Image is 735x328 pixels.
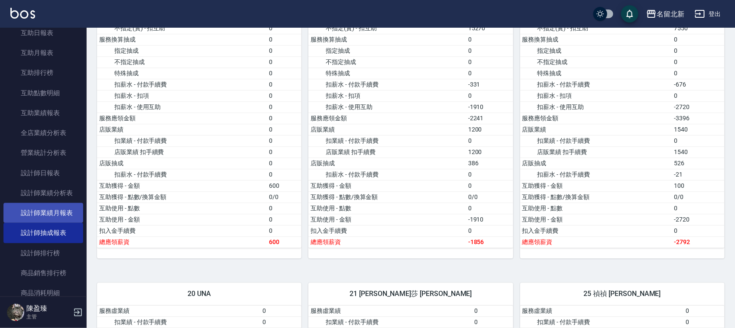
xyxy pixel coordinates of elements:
td: 0 [672,203,725,214]
td: 0 [472,316,513,328]
td: 扣薪水 - 扣項 [97,90,267,101]
a: 互助排行榜 [3,63,83,83]
td: 互助使用 - 點數 [97,203,267,214]
td: -2720 [672,214,725,225]
a: 設計師抽成報表 [3,223,83,243]
td: 互助獲得 - 點數/換算金額 [308,191,466,203]
td: 0 [466,45,513,56]
td: 0 [472,305,513,317]
td: 服務虛業績 [97,305,261,317]
td: 0 [466,203,513,214]
button: 名留北新 [643,5,688,23]
td: 總應領薪資 [520,236,672,248]
td: 0 [267,90,301,101]
td: 互助獲得 - 金額 [308,180,466,191]
a: 設計師業績月報表 [3,203,83,223]
td: 15270 [466,23,513,34]
td: -331 [466,79,513,90]
td: 扣薪水 - 使用互助 [520,101,672,113]
td: 互助使用 - 點數 [520,203,672,214]
td: 不指定(實) - 扣互助 [97,23,267,34]
td: 0/0 [672,191,725,203]
td: 0 [267,45,301,56]
td: 0 [261,305,302,317]
a: 商品消耗明細 [3,283,83,303]
a: 營業統計分析表 [3,143,83,163]
td: 0 [466,68,513,79]
td: 0 [267,79,301,90]
div: 名留北新 [657,9,684,19]
td: -3396 [672,113,725,124]
td: 0 [466,135,513,146]
td: 0 [683,305,725,317]
td: 扣薪水 - 付款手續費 [97,79,267,90]
td: 0 [466,225,513,236]
td: 店販業績 [97,124,267,135]
td: 服務換算抽成 [520,34,672,45]
td: 特殊抽成 [520,68,672,79]
td: 特殊抽成 [308,68,466,79]
td: 0 [267,225,301,236]
td: 0 [267,101,301,113]
td: 0 [672,90,725,101]
td: 扣業績 - 付款手續費 [308,135,466,146]
td: 扣入金手續費 [520,225,672,236]
td: -2792 [672,236,725,248]
td: 總應領薪資 [97,236,267,248]
td: 互助使用 - 金額 [520,214,672,225]
td: 指定抽成 [520,45,672,56]
td: 0 [466,169,513,180]
td: 服務換算抽成 [308,34,466,45]
a: 設計師排行榜 [3,243,83,263]
td: 服務換算抽成 [97,34,267,45]
td: 指定抽成 [97,45,267,56]
td: -1910 [466,101,513,113]
td: 扣薪水 - 付款手續費 [308,79,466,90]
td: 0 [672,225,725,236]
td: 服務應領金額 [97,113,267,124]
td: 總應領薪資 [308,236,466,248]
td: 扣薪水 - 付款手續費 [97,169,267,180]
td: 扣入金手續費 [308,225,466,236]
td: 0/0 [267,191,301,203]
td: -21 [672,169,725,180]
td: 扣薪水 - 付款手續費 [520,79,672,90]
h5: 陳盈臻 [26,304,71,313]
span: 25 禎禎 [PERSON_NAME] [531,289,714,298]
td: 扣業績 - 付款手續費 [520,316,684,328]
td: 互助獲得 - 金額 [520,180,672,191]
td: -1910 [466,214,513,225]
td: 0 [466,180,513,191]
td: 服務應領金額 [308,113,466,124]
td: 100 [672,180,725,191]
span: 20 UNA [107,289,291,298]
td: 店販業績 扣手續費 [97,146,267,158]
td: 7550 [672,23,725,34]
td: 0 [683,316,725,328]
td: 扣業績 - 付款手續費 [97,316,261,328]
td: 0 [267,68,301,79]
td: 扣薪水 - 付款手續費 [308,169,466,180]
td: 互助獲得 - 點數/換算金額 [520,191,672,203]
td: 0 [672,34,725,45]
td: 526 [672,158,725,169]
td: 扣入金手續費 [97,225,267,236]
td: 0 [267,203,301,214]
td: 店販抽成 [308,158,466,169]
a: 互助日報表 [3,23,83,43]
td: 扣薪水 - 使用互助 [97,101,267,113]
td: 店販業績 扣手續費 [308,146,466,158]
img: Person [7,304,24,321]
a: 互助點數明細 [3,83,83,103]
td: 0 [672,45,725,56]
td: 店販業績 扣手續費 [520,146,672,158]
td: 0 [261,316,302,328]
a: 設計師業績分析表 [3,183,83,203]
td: 不指定(實) - 扣互助 [308,23,466,34]
td: 0 [672,68,725,79]
td: 0 [267,146,301,158]
td: 不指定(實) - 扣互助 [520,23,672,34]
td: 扣薪水 - 使用互助 [308,101,466,113]
td: 0 [267,113,301,124]
td: 互助使用 - 金額 [97,214,267,225]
